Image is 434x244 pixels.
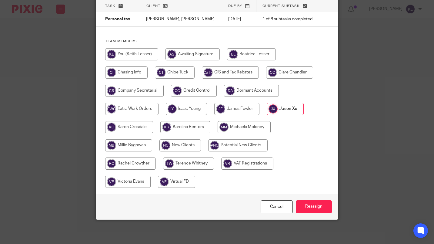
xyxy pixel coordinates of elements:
[296,200,332,213] input: Reassign
[105,17,130,22] span: Personal tax
[256,12,319,27] td: 1 of 8 subtasks completed
[228,16,250,22] p: [DATE]
[261,200,293,213] a: Close this dialog window
[105,39,329,44] h4: Team members
[228,4,242,8] span: Due by
[146,16,216,22] p: [PERSON_NAME], [PERSON_NAME]
[105,4,115,8] span: Task
[262,4,300,8] span: Current subtask
[146,4,160,8] span: Client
